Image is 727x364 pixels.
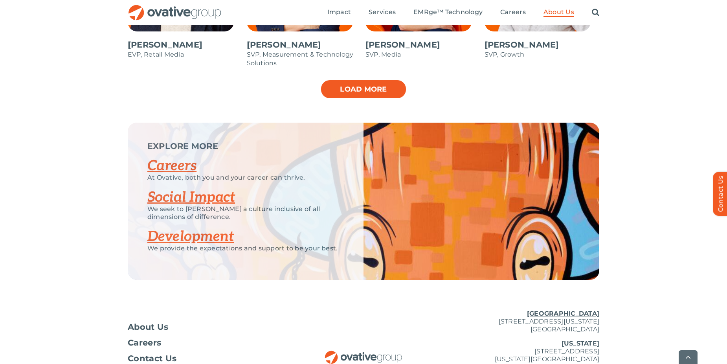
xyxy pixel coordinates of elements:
[128,355,285,362] a: Contact Us
[327,8,351,16] span: Impact
[369,8,396,17] a: Services
[128,323,285,362] nav: Footer Menu
[327,8,351,17] a: Impact
[147,189,235,206] a: Social Impact
[369,8,396,16] span: Services
[147,228,234,245] a: Development
[527,310,599,317] u: [GEOGRAPHIC_DATA]
[128,355,176,362] span: Contact Us
[543,8,574,17] a: About Us
[128,323,169,331] span: About Us
[147,142,344,150] p: EXPLORE MORE
[500,8,526,17] a: Careers
[442,310,599,333] p: [STREET_ADDRESS][US_STATE] [GEOGRAPHIC_DATA]
[500,8,526,16] span: Careers
[543,8,574,16] span: About Us
[128,339,161,347] span: Careers
[324,350,403,357] a: OG_Full_horizontal_RGB
[413,8,483,17] a: EMRge™ Technology
[413,8,483,16] span: EMRge™ Technology
[562,340,599,347] u: [US_STATE]
[592,8,599,17] a: Search
[320,79,407,99] a: Load more
[147,157,196,175] a: Careers
[128,339,285,347] a: Careers
[147,174,344,182] p: At Ovative, both you and your career can thrive.
[128,323,285,331] a: About Us
[147,205,344,221] p: We seek to [PERSON_NAME] a culture inclusive of all dimensions of difference.
[147,245,344,252] p: We provide the expectations and support to be your best.
[128,4,222,11] a: OG_Full_horizontal_RGB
